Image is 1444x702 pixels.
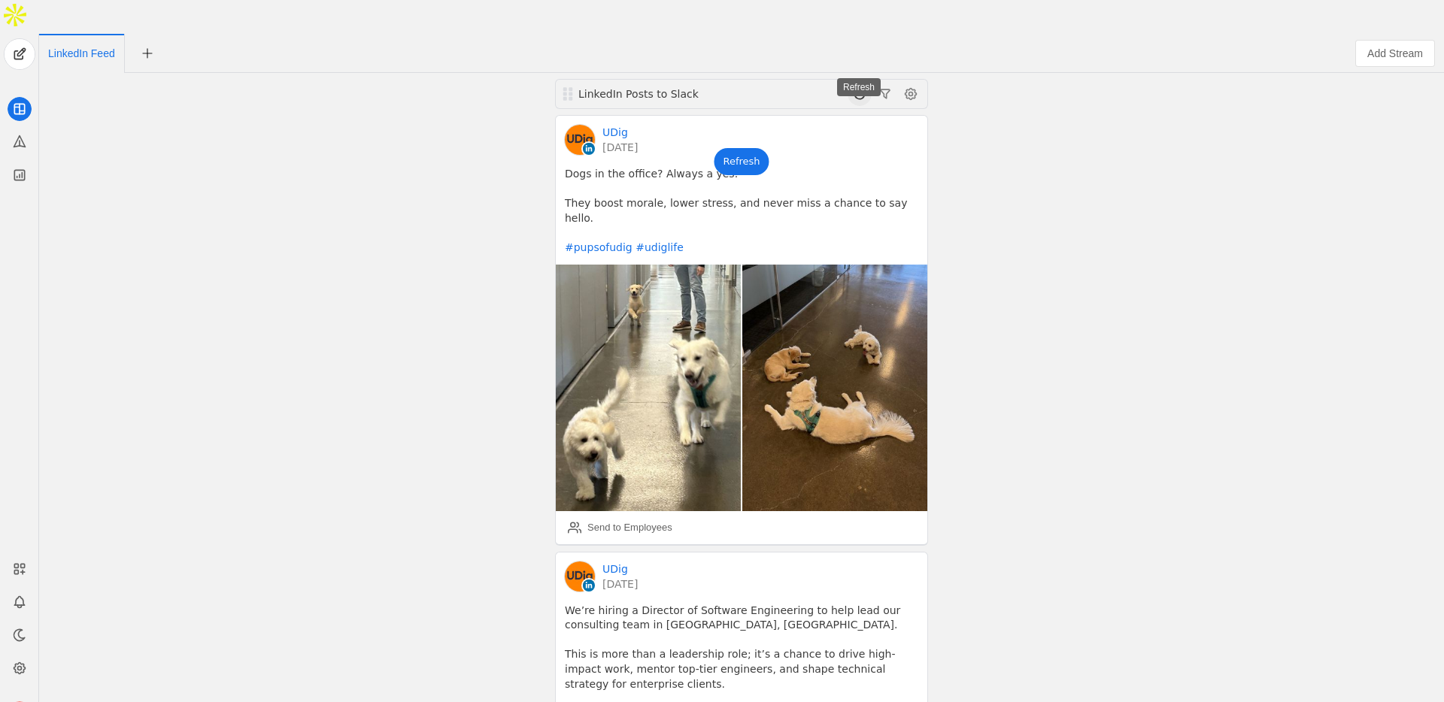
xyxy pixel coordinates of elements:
span: Click to edit name [48,48,115,59]
button: Add Stream [1355,40,1435,67]
a: #pupsofudig [565,241,633,253]
img: cache [565,561,595,592]
span: Add Stream [1367,46,1423,61]
div: LinkedIn Posts to Slack [577,86,757,101]
a: [DATE] [602,576,638,592]
a: [DATE] [602,140,638,155]
a: #udiglife [636,241,684,253]
div: Refresh [837,78,881,96]
img: cache [565,125,595,155]
div: Refresh [714,148,769,175]
img: undefined [742,265,927,511]
pre: Dogs in the office? Always a yes. They boost morale, lower stress, and never miss a chance to say... [565,167,918,256]
div: LinkedIn Posts to Slack [578,86,757,101]
a: UDig [602,561,628,576]
img: undefined [556,265,741,511]
a: UDig [602,125,628,140]
button: Send to Employees [562,516,678,540]
div: Send to Employees [587,520,672,535]
app-icon-button: New Tab [134,47,161,59]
